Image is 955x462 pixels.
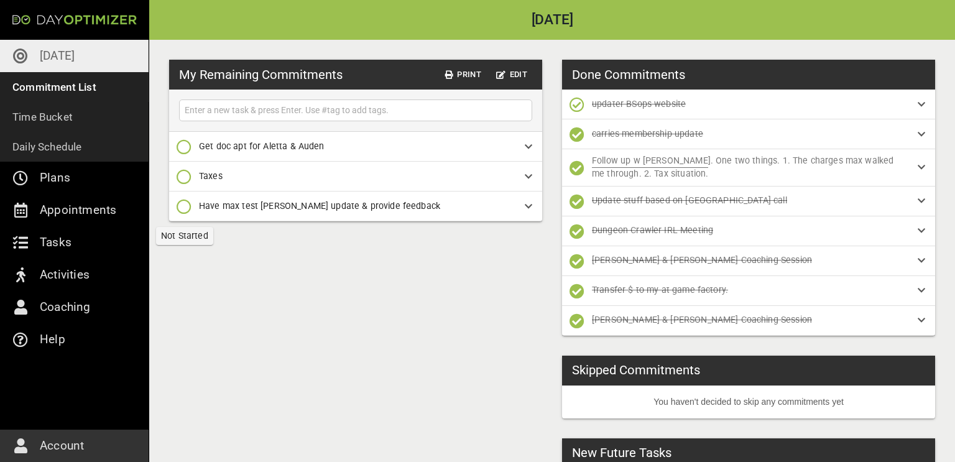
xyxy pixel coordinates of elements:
h3: Done Commitments [572,65,685,84]
div: Follow up w [PERSON_NAME]. One two things. 1. The charges max walked me through. 2. Tax situation. [562,149,935,187]
p: Account [40,436,84,456]
span: Edit [496,68,527,82]
img: Day Optimizer [12,15,137,25]
span: Have max test [PERSON_NAME] update & provide feedback [199,201,440,211]
span: Follow up w [PERSON_NAME]. One two things. 1. The charges max walked me through. 2. Tax situation. [592,155,893,178]
p: Time Bucket [12,108,73,126]
h2: [DATE] [149,13,955,27]
span: [PERSON_NAME] & [PERSON_NAME] Coaching Session [592,255,812,265]
p: Help [40,330,65,349]
div: Transfer $ to my at game factory. [562,276,935,306]
span: Taxes [199,171,223,181]
span: updater BSops website [592,99,686,109]
p: Commitment List [12,78,96,96]
p: Daily Schedule [12,138,82,155]
div: Get doc apt for Aletta & Auden [169,132,542,162]
p: Activities [40,265,90,285]
span: Update stuff based on [GEOGRAPHIC_DATA] call [592,195,787,205]
div: updater BSops website [562,90,935,119]
div: [PERSON_NAME] & [PERSON_NAME] Coaching Session [562,246,935,276]
span: Dungeon Crawler IRL Meeting [592,225,713,235]
button: Print [440,65,486,85]
p: Coaching [40,297,91,317]
span: Transfer $ to my at game factory. [592,285,728,295]
button: Edit [491,65,532,85]
span: [PERSON_NAME] & [PERSON_NAME] Coaching Session [592,315,812,325]
p: Tasks [40,233,72,252]
h3: Skipped Commitments [572,361,700,379]
p: Plans [40,168,70,188]
p: [DATE] [40,46,75,66]
div: Taxes [169,162,542,192]
div: Dungeon Crawler IRL Meeting [562,216,935,246]
div: Have max test [PERSON_NAME] update & provide feedback [169,192,542,221]
span: Print [445,68,481,82]
div: carries membership update [562,119,935,149]
h3: New Future Tasks [572,443,671,462]
div: [PERSON_NAME] & [PERSON_NAME] Coaching Session [562,306,935,336]
div: Update stuff based on [GEOGRAPHIC_DATA] call [562,187,935,216]
input: Enter a new task & press Enter. Use #tag to add tags. [182,103,529,118]
li: You haven't decided to skip any commitments yet [562,386,935,418]
p: Appointments [40,200,116,220]
span: Get doc apt for Aletta & Auden [199,141,325,151]
h3: My Remaining Commitments [179,65,343,84]
span: carries membership update [592,129,703,139]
